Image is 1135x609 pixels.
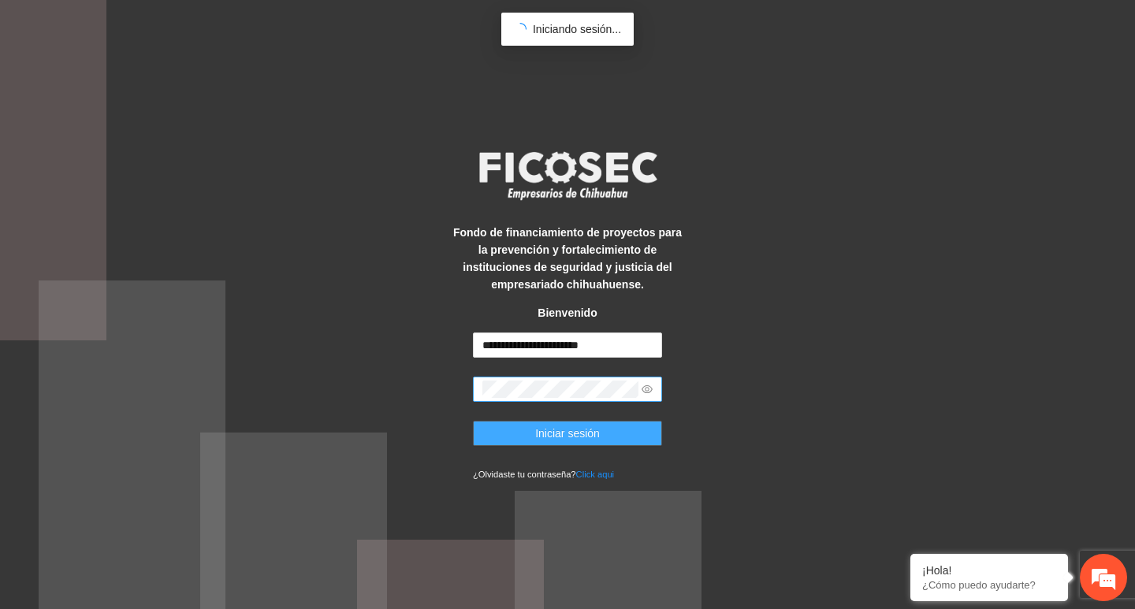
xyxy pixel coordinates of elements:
[8,430,300,485] textarea: Escriba su mensaje y pulse “Intro”
[535,425,600,442] span: Iniciar sesión
[469,147,666,205] img: logo
[473,421,662,446] button: Iniciar sesión
[473,470,614,479] small: ¿Olvidaste tu contraseña?
[922,579,1056,591] p: ¿Cómo puedo ayudarte?
[512,22,527,37] span: loading
[82,80,265,101] div: Chatee con nosotros ahora
[259,8,296,46] div: Minimizar ventana de chat en vivo
[642,384,653,395] span: eye
[538,306,597,319] strong: Bienvenido
[922,564,1056,577] div: ¡Hola!
[576,470,615,479] a: Click aqui
[91,210,218,369] span: Estamos en línea.
[453,226,682,291] strong: Fondo de financiamiento de proyectos para la prevención y fortalecimiento de instituciones de seg...
[533,23,621,35] span: Iniciando sesión...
